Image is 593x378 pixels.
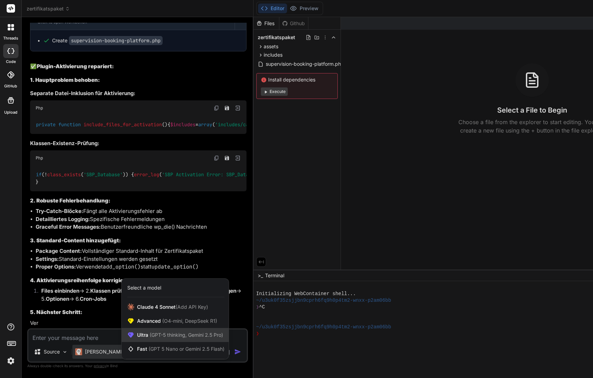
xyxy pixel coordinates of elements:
[4,109,17,115] label: Upload
[137,318,217,324] span: Advanced
[137,331,223,338] span: Ultra
[137,304,208,311] span: Claude 4 Sonnet
[149,346,224,352] span: (GPT 5 Nano or Gemini 2.5 Flash)
[4,83,17,89] label: GitHub
[148,332,223,338] span: (GPT-5 thinking, Gemini 2.5 Pro)
[3,35,18,41] label: threads
[127,284,161,291] div: Select a model
[6,59,16,65] label: code
[161,318,217,324] span: (O4-mini, DeepSeek R1)
[137,345,224,352] span: Fast
[5,355,17,367] img: settings
[176,304,208,310] span: (Add API Key)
